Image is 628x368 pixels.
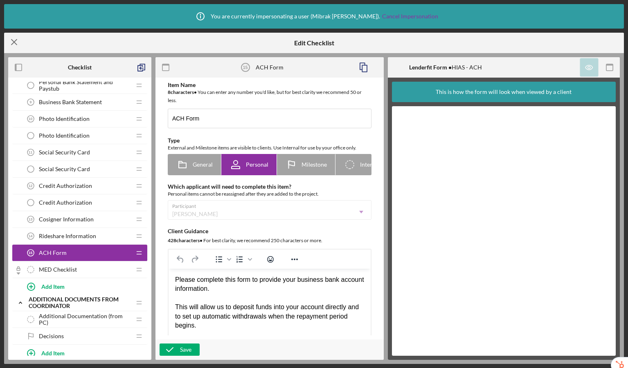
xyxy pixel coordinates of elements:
[168,236,371,245] div: For best clarity, we recommend 250 characters or more.
[39,333,64,339] span: Decisions
[436,82,572,102] div: This is how the form will look when viewed by a client
[246,161,268,168] span: Personal
[29,184,33,188] tspan: 12
[29,150,33,154] tspan: 11
[263,254,277,265] button: Emojis
[243,65,248,70] tspan: 15
[39,313,131,326] span: Additional Documentation (from PC)
[168,144,371,152] div: External and Milestone items are visible to clients. Use Internal for use by your office only.
[168,88,371,105] div: You can enter any number you'd like, but for best clarity we recommend 50 or less.
[168,228,371,234] div: Client Guidance
[169,269,371,360] iframe: Rich Text Area
[39,149,90,156] span: Social Security Card
[409,64,482,71] div: HIAS - ACH
[39,132,90,139] span: Photo Identification
[41,279,65,294] div: Add Item
[7,71,110,78] strong: Upload your banking information
[39,99,102,105] span: Business Bank Statement
[233,254,253,265] div: Numbered list
[39,79,131,92] span: Personal Bank Statement and Paystub
[41,345,65,361] div: Add Item
[29,217,33,221] tspan: 13
[173,254,187,265] button: Undo
[256,64,284,71] div: ACH Form
[39,250,67,256] span: ACH Form
[29,251,33,255] tspan: 15
[168,237,203,243] b: 428 character s •
[39,199,92,206] span: Credit Authorization
[360,161,380,168] span: Internal
[39,216,94,223] span: Cosigner Information
[288,254,302,265] button: Reveal or hide additional toolbar items
[39,266,77,273] span: MED Checklist
[193,161,213,168] span: General
[294,39,334,47] h5: Edit Checklist
[20,345,147,361] button: Add Item
[7,7,196,125] div: Please complete this form to provide your business bank account information. This will allow us t...
[382,13,438,20] a: Cancel Impersonation
[29,234,33,238] tspan: 14
[39,183,92,189] span: Credit Authorization
[39,116,90,122] span: Photo Identification
[302,161,327,168] span: Milestone
[212,254,232,265] div: Bullet list
[39,166,90,172] span: Social Security Card
[7,7,196,34] body: Rich Text Area. Press ALT-0 for help.
[168,190,371,198] div: Personal items cannot be reassigned after they are added to the project.
[20,278,147,294] button: Add Item
[190,6,438,27] div: You are currently impersonating a user ( Mibrak [PERSON_NAME] ).
[39,233,96,239] span: Rideshare Information
[68,64,92,71] b: Checklist
[180,343,191,356] div: Save
[400,114,609,348] iframe: Lenderfit form
[168,137,371,144] div: Type
[168,183,371,190] div: Which applicant will need to complete this item?
[29,296,131,309] div: Additional Documents from Coordinator
[168,82,371,88] div: Item Name
[168,89,197,95] b: 8 character s •
[7,7,196,125] body: Rich Text Area. Press ALT-0 for help.
[29,117,33,121] tspan: 10
[7,7,196,34] div: Thank you for applying with HIAS Economic Advancement Fund. We will review your application and r...
[160,343,200,356] button: Save
[188,254,202,265] button: Redo
[409,64,452,71] b: Lenderfit Form •
[30,100,32,104] tspan: 9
